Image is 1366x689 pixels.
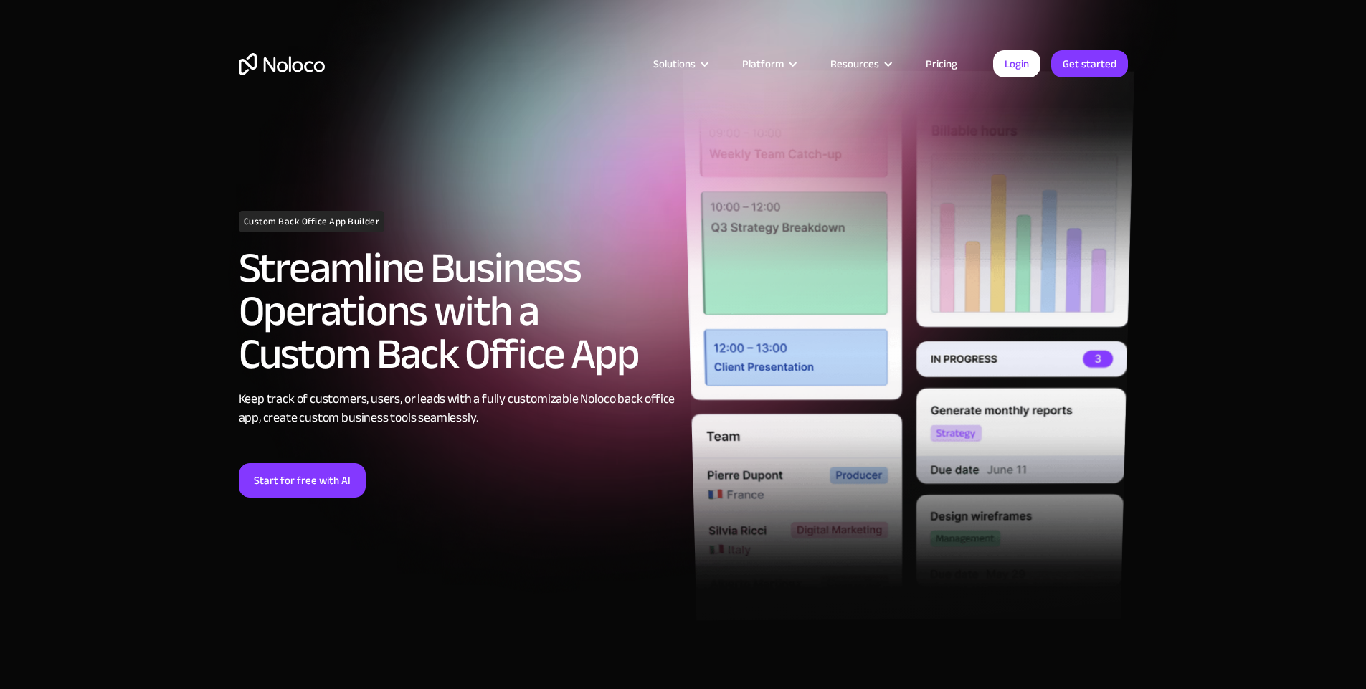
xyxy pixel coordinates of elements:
[239,463,366,498] a: Start for free with AI
[812,54,908,73] div: Resources
[635,54,724,73] div: Solutions
[239,247,676,376] h2: Streamline Business Operations with a Custom Back Office App
[239,211,385,232] h1: Custom Back Office App Builder
[830,54,879,73] div: Resources
[1051,50,1128,77] a: Get started
[239,390,676,427] div: Keep track of customers, users, or leads with a fully customizable Noloco back office app, create...
[742,54,784,73] div: Platform
[653,54,696,73] div: Solutions
[908,54,975,73] a: Pricing
[239,53,325,75] a: home
[724,54,812,73] div: Platform
[993,50,1040,77] a: Login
